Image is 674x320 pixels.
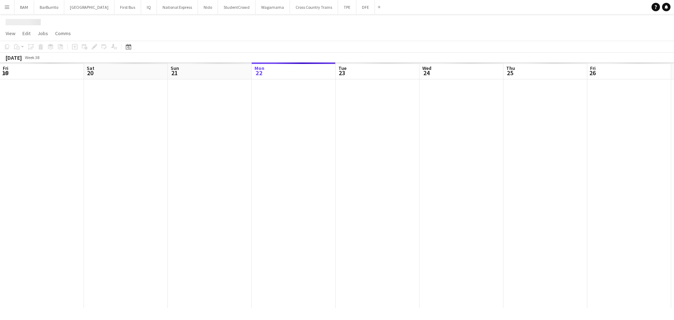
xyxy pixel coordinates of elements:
a: Jobs [35,29,51,38]
button: TPE [338,0,356,14]
a: Comms [52,29,74,38]
span: Jobs [38,30,48,37]
span: Fri [3,65,8,71]
span: View [6,30,15,37]
span: Edit [22,30,31,37]
span: Sat [87,65,94,71]
span: Thu [506,65,515,71]
span: Sun [171,65,179,71]
button: IQ [141,0,157,14]
span: 22 [253,69,264,77]
button: National Express [157,0,198,14]
a: Edit [20,29,33,38]
span: Tue [338,65,346,71]
span: Week 38 [23,55,41,60]
div: [DATE] [6,54,22,61]
span: 20 [86,69,94,77]
span: Mon [255,65,264,71]
button: Wagamama [256,0,290,14]
span: 19 [2,69,8,77]
span: 25 [505,69,515,77]
button: DFE [356,0,375,14]
span: Comms [55,30,71,37]
span: 24 [421,69,431,77]
span: Wed [422,65,431,71]
button: [GEOGRAPHIC_DATA] [64,0,114,14]
button: First Bus [114,0,141,14]
span: Fri [590,65,596,71]
button: BarBurrito [34,0,64,14]
button: BAM [14,0,34,14]
button: Nido [198,0,218,14]
button: StudentCrowd [218,0,256,14]
span: 23 [337,69,346,77]
a: View [3,29,18,38]
span: 21 [170,69,179,77]
button: Cross Country Trains [290,0,338,14]
span: 26 [589,69,596,77]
